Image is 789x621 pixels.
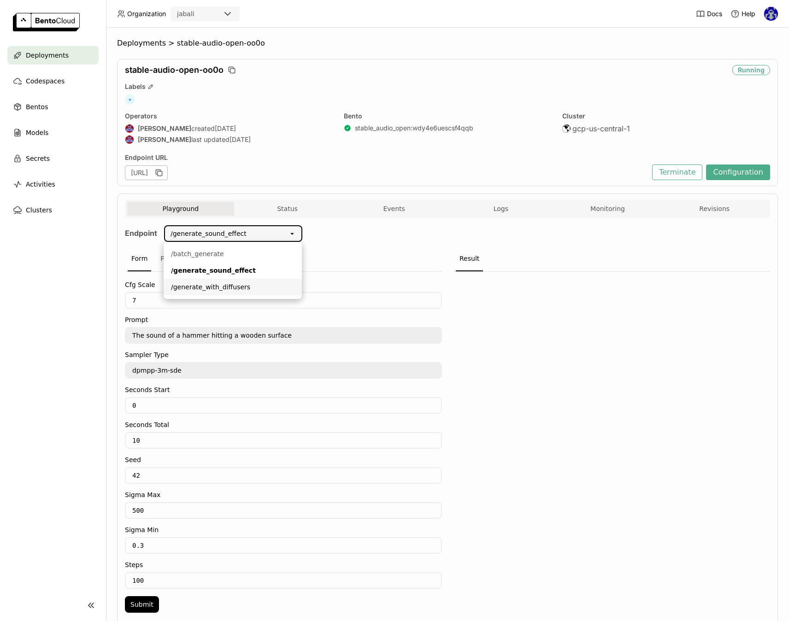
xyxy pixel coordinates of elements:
a: Activities [7,175,99,193]
ul: Menu [164,242,302,299]
button: Status [234,202,341,216]
label: Sampler Type [125,351,442,358]
span: Help [742,10,755,18]
span: [DATE] [215,124,236,133]
div: [URL] [125,165,168,180]
div: Python [157,246,187,271]
div: /generate_sound_effect [171,229,247,238]
textarea: dpmpp-3m-sde [126,363,441,378]
div: Operators [125,112,333,120]
a: Deployments [7,46,99,64]
div: /generate_with_diffusers [171,282,294,292]
div: Form [128,246,151,271]
a: Bentos [7,98,99,116]
span: Deployments [26,50,69,61]
span: Codespaces [26,76,65,87]
span: Docs [707,10,722,18]
div: /generate_sound_effect [171,266,294,275]
label: Seconds Total [125,421,442,428]
svg: open [289,230,296,237]
nav: Breadcrumbs navigation [117,39,778,48]
button: Events [341,202,447,216]
a: Secrets [7,149,99,168]
strong: [PERSON_NAME] [138,124,191,133]
label: Sigma Max [125,491,442,498]
label: Cfg Scale [125,281,442,288]
div: Endpoint URL [125,153,648,162]
img: logo [13,13,80,31]
button: Submit [125,596,159,613]
span: [DATE] [230,135,251,144]
div: last updated [125,135,333,144]
button: Revisions [661,202,768,216]
button: Terminate [652,164,702,180]
div: Running [732,65,770,75]
label: Sigma Min [125,526,442,533]
input: Selected jabali. [195,10,196,19]
span: stable-audio-open-oo0o [125,65,224,75]
div: created [125,124,333,133]
div: Labels [125,82,770,91]
div: /batch_generate [171,249,294,258]
span: Clusters [26,205,52,216]
div: Bento [344,112,552,120]
span: Secrets [26,153,50,164]
strong: [PERSON_NAME] [138,135,191,144]
label: Steps [125,561,442,568]
span: Activities [26,179,55,190]
img: Jhonatan Oliveira [125,124,134,133]
div: Help [730,9,755,18]
span: stable-audio-open-oo0o [177,39,265,48]
a: Docs [696,9,722,18]
div: jabali [177,9,194,18]
strong: Endpoint [125,228,157,238]
span: Organization [127,10,166,18]
span: gcp-us-central-1 [572,124,630,133]
img: Jhonatan Oliveira [125,135,134,144]
span: + [125,94,135,105]
div: Result [456,246,483,271]
button: Monitoring [554,202,661,216]
a: Models [7,123,99,142]
span: Logs [494,205,508,213]
a: Codespaces [7,72,99,90]
img: Fernando Silveira [764,7,778,21]
label: Prompt [125,316,442,323]
span: Models [26,127,48,138]
span: Deployments [117,39,166,48]
label: Seed [125,456,442,463]
textarea: The sound of a hammer hitting a wooden surface [126,328,441,343]
div: Cluster [562,112,770,120]
span: > [166,39,177,48]
button: Configuration [706,164,770,180]
span: Bentos [26,101,48,112]
label: Seconds Start [125,386,442,393]
a: stable_audio_open:wdy4e6uescsf4qqb [355,124,473,132]
a: Clusters [7,201,99,219]
button: Playground [127,202,234,216]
